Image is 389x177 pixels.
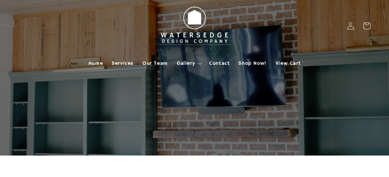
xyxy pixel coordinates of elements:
[275,60,301,67] span: View Cart
[271,56,305,71] a: View Cart
[239,60,266,67] span: Shop Now!
[234,56,271,71] a: Shop Now!
[112,60,133,67] span: Services
[84,56,107,71] a: Home
[107,56,138,71] a: Services
[142,60,168,67] span: Our Team
[88,60,103,67] span: Home
[154,3,235,49] img: Watersedge Design Co
[209,60,230,67] span: Contact
[177,60,195,67] span: Gallery
[138,56,172,71] a: Our Team
[172,56,205,71] summary: Gallery
[205,56,234,71] a: Contact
